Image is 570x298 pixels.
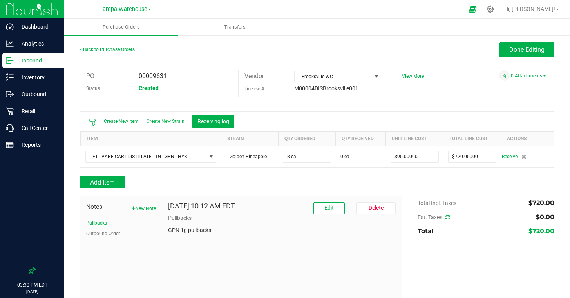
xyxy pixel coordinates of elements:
a: Transfers [178,19,291,35]
span: FT - VAPE CART DISTILLATE - 1G - GPN - HYB [86,151,206,162]
p: Pullbacks [168,214,396,222]
span: $720.00 [528,199,554,207]
iframe: Resource center [8,235,31,259]
span: Total [418,227,434,235]
a: Back to Purchase Orders [80,47,135,52]
span: NO DATA FOUND [85,151,217,163]
inline-svg: Call Center [6,124,14,132]
span: Create New Item [104,119,139,124]
button: Delete [356,202,396,214]
span: Purchase Orders [92,24,150,31]
span: M00004DISBrooksville001 [294,85,358,91]
th: Unit Line Cost [386,131,443,146]
span: 00009631 [139,72,167,80]
label: Pin the sidebar to full width on large screens [28,267,36,274]
button: Outbound Order [86,230,120,237]
label: Vendor [244,70,264,82]
p: Inventory [14,73,61,82]
p: Dashboard [14,22,61,31]
span: Edit [324,205,334,211]
label: Status [86,82,100,94]
p: Analytics [14,39,61,48]
span: Notes [86,202,156,212]
th: Strain [221,131,278,146]
p: Inbound [14,56,61,65]
span: Hi, [PERSON_NAME]! [504,6,555,12]
input: $0.00000 [391,151,438,162]
button: New Note [132,205,156,212]
p: [DATE] [4,289,61,294]
iframe: Resource center unread badge [23,234,33,243]
inline-svg: Outbound [6,90,14,98]
span: 0 ea [340,153,349,160]
button: Add Item [80,176,125,188]
inline-svg: Inventory [6,73,14,81]
span: Delete [369,205,384,211]
inline-svg: Retail [6,107,14,115]
p: GPN 1g pullbacks [168,226,396,234]
th: Actions [501,131,554,146]
label: PO [86,70,94,82]
a: 0 Attachments [511,73,546,79]
a: Purchase Orders [64,19,178,35]
span: Transfers [214,24,256,31]
span: $0.00 [536,213,554,221]
span: Open Ecommerce Menu [464,2,481,17]
a: View More [402,73,424,79]
span: Create New Strain [147,119,185,124]
inline-svg: Dashboard [6,23,14,31]
button: Done Editing [499,42,554,57]
span: Attach a document [499,70,510,81]
th: Qty Ordered [278,131,336,146]
input: $0.00000 [449,151,496,162]
p: Retail [14,106,61,116]
input: 0 ea [283,151,331,162]
inline-svg: Inbound [6,57,14,64]
span: Receive [502,152,518,161]
span: Total Incl. Taxes [418,200,456,206]
th: Qty Received [336,131,386,146]
th: Total Line Cost [443,131,501,146]
span: Add Item [90,179,115,186]
button: Receiving log [192,115,234,128]
p: 03:30 PM EDT [4,282,61,289]
p: Call Center [14,123,61,133]
span: Tampa Warehouse [100,6,147,13]
span: $720.00 [528,227,554,235]
inline-svg: Reports [6,141,14,149]
p: Outbound [14,90,61,99]
button: Pullbacks [86,219,107,227]
span: Scan packages to receive [88,118,96,126]
span: Est. Taxes [418,214,450,220]
th: Item [81,131,221,146]
span: Golden Pineapple [226,154,267,159]
h4: [DATE] 10:12 AM EDT [168,202,235,210]
div: Manage settings [485,5,495,13]
label: License # [244,83,264,95]
inline-svg: Analytics [6,40,14,48]
p: Reports [14,140,61,150]
span: Created [139,85,159,91]
span: Brooksville WC [295,71,372,82]
button: Edit [313,202,345,214]
span: Done Editing [509,46,545,53]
